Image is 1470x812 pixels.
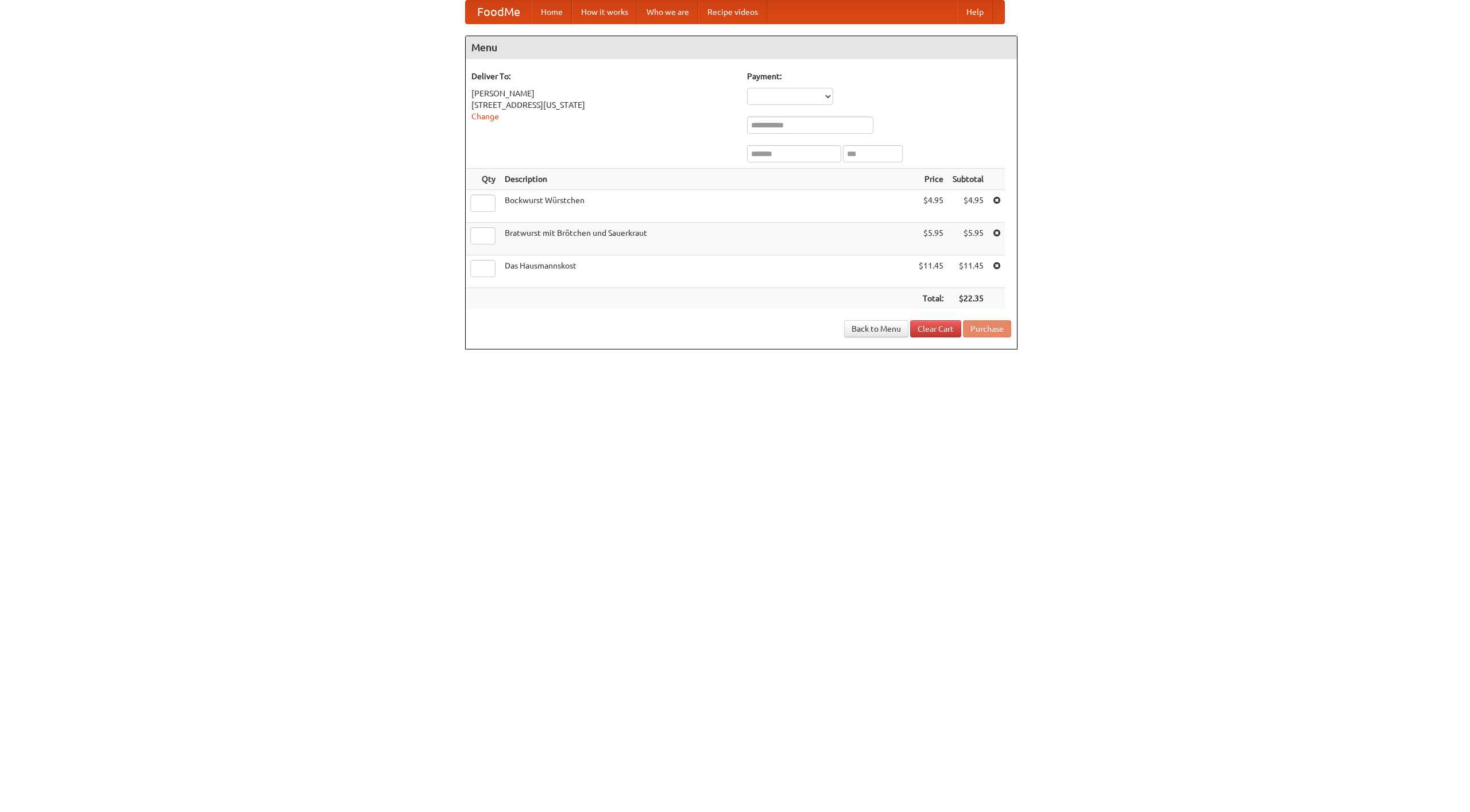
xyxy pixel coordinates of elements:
[466,1,532,24] a: FoodMe
[500,169,914,190] th: Description
[500,255,914,288] td: Das Hausmannskost
[471,112,499,121] a: Change
[698,1,767,24] a: Recipe videos
[572,1,637,24] a: How it works
[948,223,988,255] td: $5.95
[914,223,948,255] td: $5.95
[914,255,948,288] td: $11.45
[500,190,914,223] td: Bockwurst Würstchen
[471,71,736,82] h5: Deliver To:
[844,320,908,337] a: Back to Menu
[637,1,698,24] a: Who we are
[500,223,914,255] td: Bratwurst mit Brötchen und Sauerkraut
[948,255,988,288] td: $11.45
[471,88,736,99] div: [PERSON_NAME]
[957,1,993,24] a: Help
[914,288,948,309] th: Total:
[948,169,988,190] th: Subtotal
[466,169,500,190] th: Qty
[471,99,736,111] div: [STREET_ADDRESS][US_STATE]
[914,190,948,223] td: $4.95
[532,1,572,24] a: Home
[963,320,1011,337] button: Purchase
[948,190,988,223] td: $4.95
[747,71,1011,82] h5: Payment:
[914,169,948,190] th: Price
[948,288,988,309] th: $22.35
[910,320,961,337] a: Clear Cart
[466,36,1017,59] h4: Menu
